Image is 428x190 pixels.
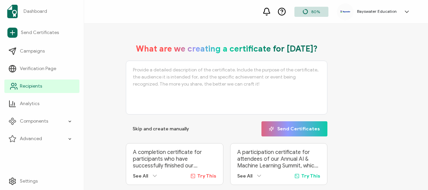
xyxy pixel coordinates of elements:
a: Dashboard [4,2,79,21]
span: Campaigns [20,48,45,55]
p: A participation certificate for attendees of our Annual AI & Machine Learning Summit, which broug... [237,149,320,169]
button: Send Certificates [261,121,327,136]
iframe: Chat Widget [394,158,428,190]
img: e421b917-46e4-4ebc-81ec-125abdc7015c.png [340,10,350,13]
a: Send Certificates [4,25,79,40]
button: Skip and create manually [126,121,196,136]
span: Send Certificates [269,126,320,131]
span: Skip and create manually [133,127,189,131]
img: sertifier-logomark-colored.svg [7,5,18,18]
span: Try This [301,173,320,179]
span: 80% [311,9,320,14]
span: See All [133,173,148,179]
span: Verification Page [20,65,56,72]
span: Settings [20,178,38,185]
p: A completion certificate for participants who have successfully finished our ‘Advanced Digital Ma... [133,149,216,169]
a: Recipients [4,80,79,93]
span: Advanced [20,135,42,142]
span: See All [237,173,252,179]
a: Verification Page [4,62,79,75]
span: Analytics [20,100,39,107]
h1: What are we creating a certificate for [DATE]? [136,44,318,54]
h5: Bayswater Education [357,9,397,14]
span: Try This [197,173,216,179]
a: Analytics [4,97,79,110]
a: Settings [4,175,79,188]
span: Dashboard [24,8,47,15]
a: Campaigns [4,44,79,58]
span: Components [20,118,48,125]
span: Send Certificates [21,29,59,36]
span: Recipients [20,83,42,90]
